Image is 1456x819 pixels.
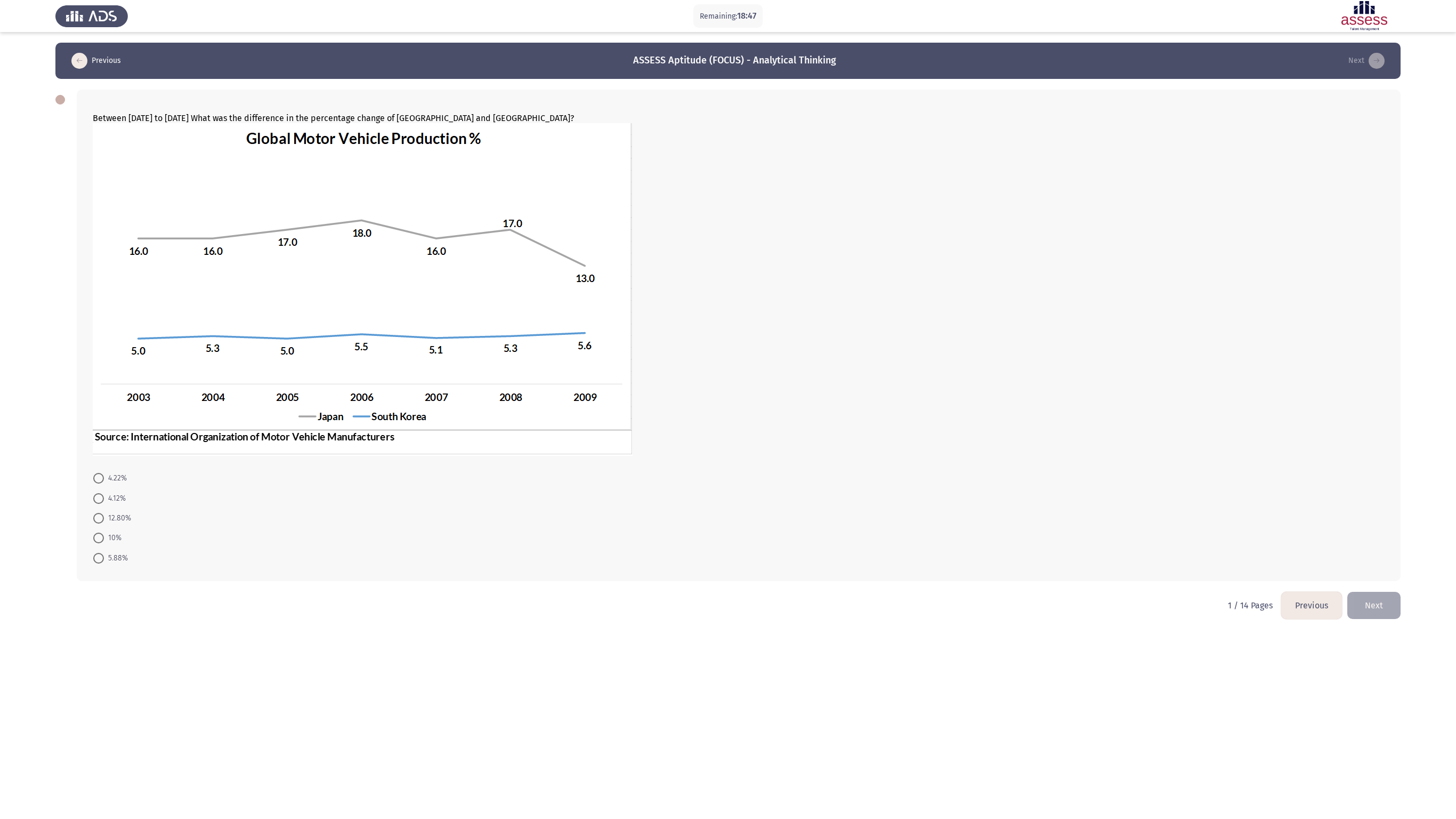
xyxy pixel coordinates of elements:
[1347,592,1401,619] button: load next page
[104,472,127,485] span: 4.22%
[700,10,756,23] p: Remaining:
[104,492,126,505] span: 4.12%
[104,532,122,544] span: 10%
[1328,1,1401,31] img: Assessment logo of ASSESS Focus 4 Module Assessment (EN/AR) (Advanced - IB)
[1345,52,1388,69] button: load next page
[55,1,128,31] img: Assess Talent Management logo
[68,52,124,69] button: load previous page
[1281,592,1342,619] button: load previous page
[104,512,131,525] span: 12.80%
[93,113,574,123] span: Between [DATE] to [DATE] What was the difference in the percentage change of [GEOGRAPHIC_DATA] an...
[93,123,633,456] img: QVJfUk5DXzQ4LnBuZzE2OTEzMTU0NjI0MDg=.png
[737,11,756,21] span: 18:47
[633,54,836,67] h3: ASSESS Aptitude (FOCUS) - Analytical Thinking
[1228,600,1273,611] p: 1 / 14 Pages
[104,552,128,565] span: 5.88%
